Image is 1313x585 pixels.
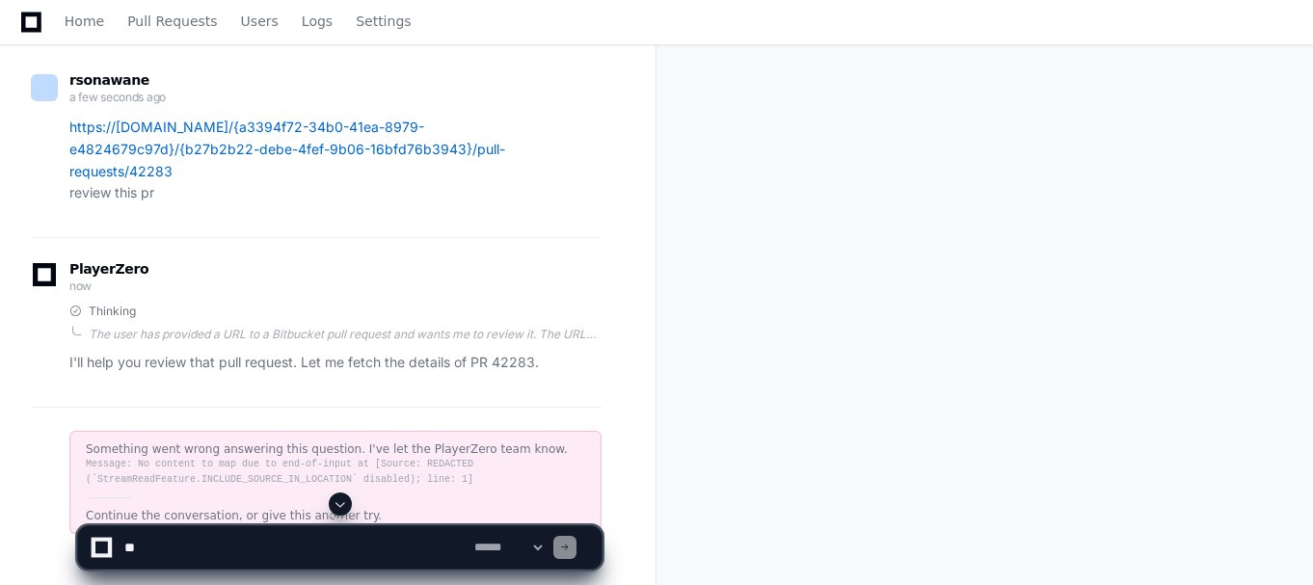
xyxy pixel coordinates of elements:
[89,327,602,342] div: The user has provided a URL to a Bitbucket pull request and wants me to review it. The URL contai...
[69,72,149,88] span: rsonawane
[127,15,217,27] span: Pull Requests
[356,15,411,27] span: Settings
[69,117,602,204] p: review this pr
[69,263,148,275] span: PlayerZero
[302,15,333,27] span: Logs
[69,90,166,104] span: a few seconds ago
[69,279,92,293] span: now
[69,119,505,179] a: https://[DOMAIN_NAME]/{a3394f72-34b0-41ea-8979-e4824679c97d}/{b27b2b22-debe-4fef-9b06-16bfd76b394...
[69,352,602,374] p: I'll help you review that pull request. Let me fetch the details of PR 42283.
[86,441,585,457] div: Something went wrong answering this question. I've let the PlayerZero team know.
[86,457,585,488] div: Message: No content to map due to end-of-input at [Source: REDACTED (`StreamReadFeature.INCLUDE_S...
[65,15,104,27] span: Home
[89,304,136,319] span: Thinking
[241,15,279,27] span: Users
